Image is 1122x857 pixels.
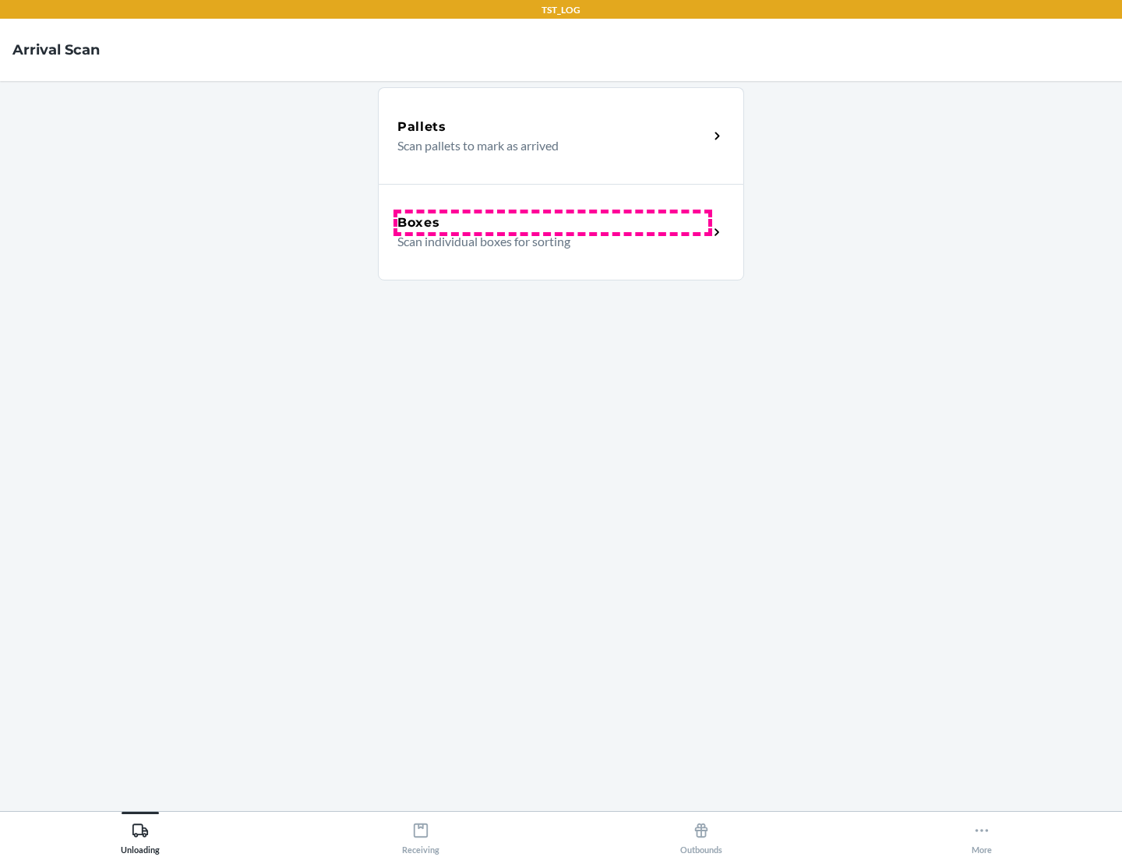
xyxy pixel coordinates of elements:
[397,136,696,155] p: Scan pallets to mark as arrived
[680,816,722,855] div: Outbounds
[542,3,580,17] p: TST_LOG
[378,184,744,280] a: BoxesScan individual boxes for sorting
[397,232,696,251] p: Scan individual boxes for sorting
[121,816,160,855] div: Unloading
[972,816,992,855] div: More
[280,812,561,855] button: Receiving
[378,87,744,184] a: PalletsScan pallets to mark as arrived
[397,213,440,232] h5: Boxes
[402,816,439,855] div: Receiving
[561,812,841,855] button: Outbounds
[12,40,100,60] h4: Arrival Scan
[841,812,1122,855] button: More
[397,118,446,136] h5: Pallets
